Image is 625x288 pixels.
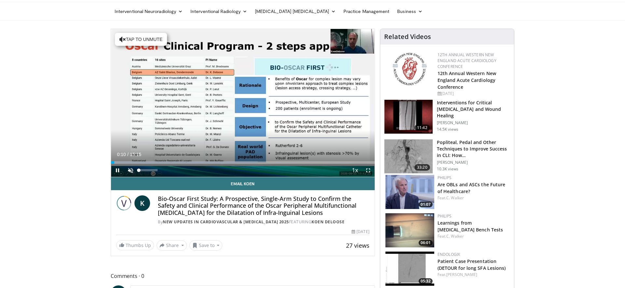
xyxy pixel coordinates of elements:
[392,52,428,86] img: 0954f259-7907-4053-a817-32a96463ecc8.png.150x105_q85_autocrop_double_scale_upscale_version-0.2.png
[385,213,434,247] img: 0547a951-2e8b-4df6-bc87-cc102613d05c.150x105_q85_crop-smart_upscale.jpg
[134,195,150,211] a: K
[437,52,496,69] a: 12th Annual Western New England Acute Cardiology Conference
[340,5,393,18] a: Practice Management
[111,164,124,177] button: Pause
[251,5,340,18] a: [MEDICAL_DATA] [MEDICAL_DATA]
[437,181,506,194] a: Are OBLs and ASCs the Future of Healthcare?
[127,152,129,157] span: /
[111,272,375,280] span: Comments 0
[446,195,464,201] a: C. Walker
[384,139,433,173] img: T6d-rUZNqcn4uJqH4xMDoxOjBrO-I4W8.150x105_q85_crop-smart_upscale.jpg
[384,100,433,134] img: 243716_0000_1.png.150x105_q85_crop-smart_upscale.jpg
[385,252,434,286] img: 8e469e3f-019b-47df-afe7-ab3e860d9c55.150x105_q85_crop-smart_upscale.jpg
[111,177,375,190] a: Email Koen
[419,240,433,246] span: 06:01
[437,120,510,125] p: [PERSON_NAME]
[385,213,434,247] a: 06:01
[437,166,458,172] p: 10.3K views
[437,91,509,97] div: [DATE]
[158,219,369,225] div: By FEATURING
[346,242,369,249] span: 27 views
[189,240,223,251] button: Save to
[384,33,431,41] h4: Related Videos
[111,29,375,177] video-js: Video Player
[437,175,451,180] a: Philips
[349,164,362,177] button: Playback Rate
[446,272,477,277] a: [PERSON_NAME]
[414,124,430,131] span: 11:42
[446,233,464,239] a: C. Walker
[384,139,510,174] a: 33:20 Popliteal, Pedal and Other Techniques to Improve Success in CLI: How… [PERSON_NAME] 10.3K v...
[393,5,426,18] a: Business
[385,175,434,209] a: 01:07
[384,99,510,134] a: 11:42 Interventions for Critical [MEDICAL_DATA] and Wound Healing [PERSON_NAME] 14.5K views
[158,195,369,216] h4: Bio-Oscar First Study: A Prospective, Single-Arm Study to Confirm the Safety and Clinical Perform...
[124,164,137,177] button: Unmute
[437,127,458,132] p: 14.5K views
[437,258,506,271] a: Patient Case Presentation (DETOUR for long SFA Lesions)
[312,219,344,225] a: Koen Deloose
[116,240,154,250] a: Thumbs Up
[163,219,289,225] a: New Updates in Cardiovascular & [MEDICAL_DATA] 2025
[116,195,132,211] img: New Updates in Cardiovascular & Interventional Radiology 2025
[437,139,510,159] h3: Popliteal, Pedal and Other Techniques to Improve Success in CLI: How…
[437,160,510,165] p: [PERSON_NAME]
[385,175,434,209] img: 75a3f960-6a0f-456d-866c-450ec948de62.150x105_q85_crop-smart_upscale.jpg
[111,161,375,164] div: Progress Bar
[139,169,157,171] div: Volume Level
[187,5,251,18] a: Interventional Radiology
[437,99,510,119] h3: Interventions for Critical [MEDICAL_DATA] and Wound Healing
[352,229,369,235] div: [DATE]
[437,195,509,201] div: Feat.
[414,164,430,171] span: 33:20
[362,164,375,177] button: Fullscreen
[437,272,509,278] div: Feat.
[130,152,141,157] span: 15:15
[419,278,433,284] span: 05:32
[437,213,451,219] a: Philips
[437,220,503,233] a: Learnings from [MEDICAL_DATA] Bench Tests
[437,233,509,239] div: Feat.
[437,252,460,257] a: Endologix
[117,152,126,157] span: 0:10
[111,5,187,18] a: Interventional Neuroradiology
[419,202,433,207] span: 01:07
[157,240,187,251] button: Share
[115,33,167,46] button: Tap to unmute
[385,252,434,286] a: 05:32
[437,70,496,90] a: 12th Annual Western New England Acute Cardiology Conference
